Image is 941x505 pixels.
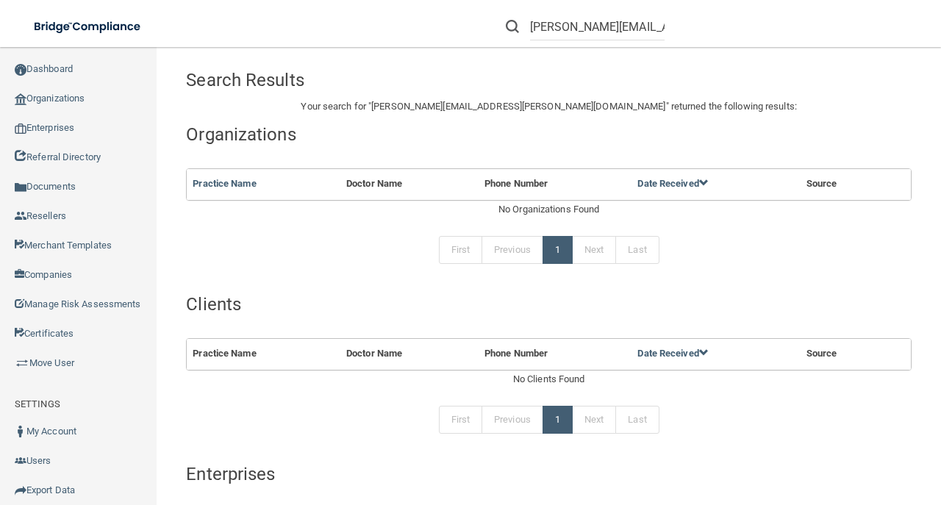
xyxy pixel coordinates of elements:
[340,339,479,369] th: Doctor Name
[530,13,665,40] input: Search
[15,356,29,370] img: briefcase.64adab9b.png
[867,404,923,459] iframe: Drift Widget Chat Controller
[186,201,912,218] div: No Organizations Found
[186,98,912,115] p: Your search for " " returned the following results:
[15,182,26,193] img: icon-documents.8dae5593.png
[15,426,26,437] img: ic_user_dark.df1a06c3.png
[572,406,616,434] a: Next
[572,236,616,264] a: Next
[615,236,659,264] a: Last
[543,406,573,434] a: 1
[482,406,543,434] a: Previous
[186,370,912,388] div: No Clients Found
[439,406,483,434] a: First
[15,455,26,467] img: icon-users.e205127d.png
[482,236,543,264] a: Previous
[186,295,912,314] h4: Clients
[340,169,479,199] th: Doctor Name
[506,20,519,33] img: ic-search.3b580494.png
[479,339,632,369] th: Phone Number
[186,125,912,144] h4: Organizations
[15,93,26,105] img: organization-icon.f8decf85.png
[439,236,483,264] a: First
[15,210,26,222] img: ic_reseller.de258add.png
[479,169,632,199] th: Phone Number
[801,169,887,199] th: Source
[637,178,708,189] a: Date Received
[186,71,476,90] h4: Search Results
[186,465,912,484] h4: Enterprises
[187,339,340,369] th: Practice Name
[15,395,60,413] label: SETTINGS
[637,348,708,359] a: Date Received
[15,123,26,134] img: enterprise.0d942306.png
[15,484,26,496] img: icon-export.b9366987.png
[193,178,256,189] a: Practice Name
[22,12,154,42] img: bridge_compliance_login_screen.278c3ca4.svg
[543,236,573,264] a: 1
[615,406,659,434] a: Last
[15,64,26,76] img: ic_dashboard_dark.d01f4a41.png
[371,101,665,112] span: [PERSON_NAME][EMAIL_ADDRESS][PERSON_NAME][DOMAIN_NAME]
[801,339,887,369] th: Source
